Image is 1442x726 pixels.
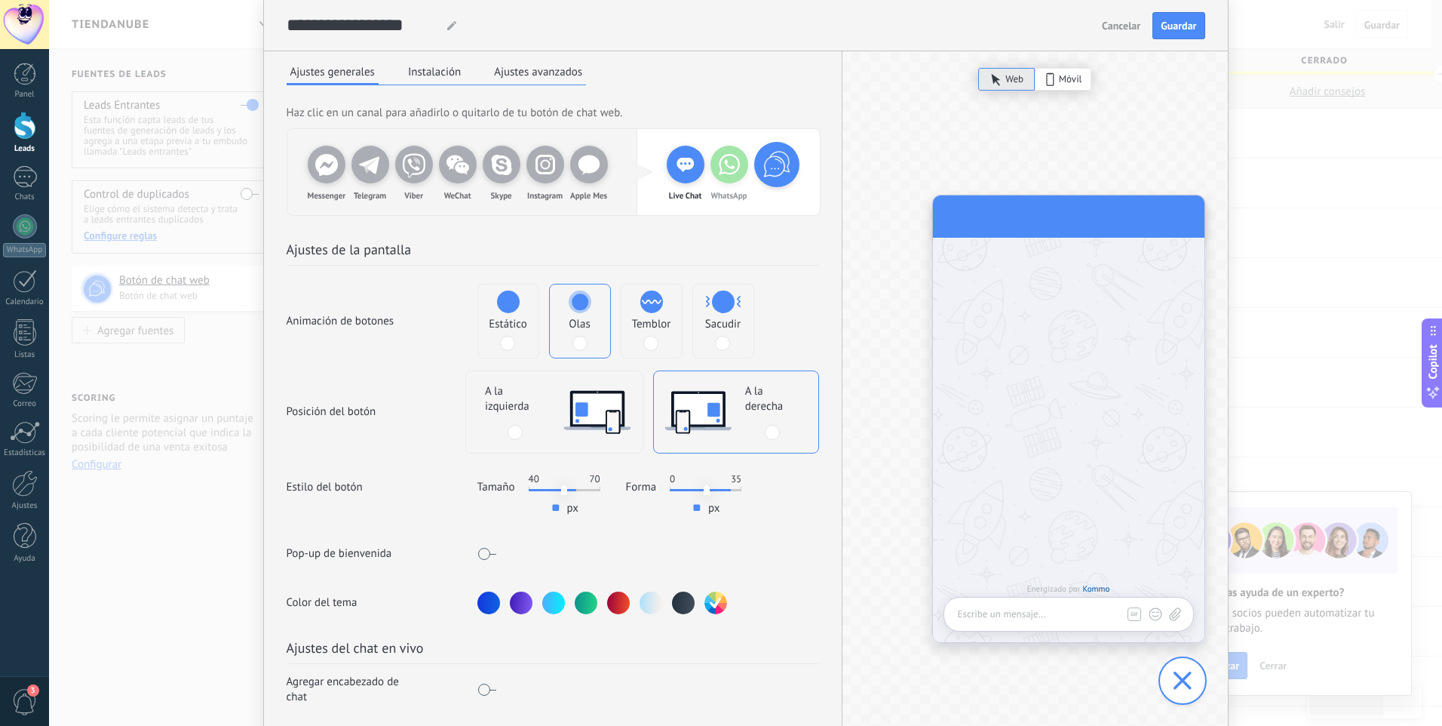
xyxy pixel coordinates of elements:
span: Viber [395,191,433,202]
div: Apple Mes [570,146,608,198]
div: Ayuda [3,554,47,564]
div: Leads [3,144,47,154]
div: Chats [3,192,47,202]
h2: Haz clic en un canal para añadirlo o quitarlo de tu botón de chat web. [287,103,819,128]
span: Tamaño [477,480,515,516]
span: 0 [670,472,675,487]
span: 35 [731,472,741,487]
div: Estadísticas [3,448,47,458]
span: Color del tema [287,595,410,611]
button: Instalación [404,60,465,83]
span: Copilot [1425,345,1440,380]
span: Guardar [1161,20,1196,31]
div: WhatsApp [710,146,748,198]
span: Animación de botones [287,314,410,329]
span: Instagram [526,191,564,202]
span: Temblor [632,317,671,332]
span: Telegram [351,191,389,202]
span: Messenger [308,191,345,202]
span: WeChat [439,191,477,202]
span: 70 [589,472,600,487]
div: WhatsApp [3,243,46,257]
span: 3 [27,684,39,697]
div: Correo [3,399,47,409]
span: WhatsApp [710,191,748,202]
div: Listas [3,350,47,360]
span: Móvil [1059,72,1082,87]
div: Skype [483,146,520,198]
span: Posición del botón [287,405,410,420]
div: Messenger [308,146,345,198]
span: Live Chat [667,191,704,202]
span: Olas [569,317,590,332]
div: Calendario [3,297,47,307]
span: Kommo [1082,584,1109,595]
div: Instagram [526,146,564,198]
span: A la derecha [745,384,799,414]
div: Telegram [351,146,389,198]
div: Viber [395,146,433,198]
span: Sacudir [705,317,741,332]
span: A la izquierda [485,384,545,414]
span: Skype [483,191,520,202]
span: Energizado por [1027,584,1110,595]
div: WeChat [439,146,477,198]
span: Escribe un mensaje... [958,607,1046,622]
span: px [567,501,578,516]
button: Guardar [1152,12,1204,39]
button: Cancelar [1095,14,1147,37]
button: Ajustes avanzados [490,60,586,83]
button: Ajustes generales [287,60,379,85]
div: Panel [3,90,47,100]
span: Forma [626,480,657,516]
span: Pop-up de bienvenida [287,546,410,561]
span: Estilo del botón [287,480,410,495]
span: Agregar encabezado de chat [287,675,410,705]
h2: Ajustes de la pantalla [287,240,819,266]
div: Live Chat [667,146,704,198]
h2: Ajustes del chat en vivo [287,638,819,664]
span: Estático [489,317,526,332]
span: Web [1005,72,1023,87]
span: Cancelar [1102,20,1140,31]
span: Apple Mes [570,191,608,202]
span: px [708,501,719,516]
div: Ajustes [3,501,47,511]
span: 40 [529,472,539,487]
